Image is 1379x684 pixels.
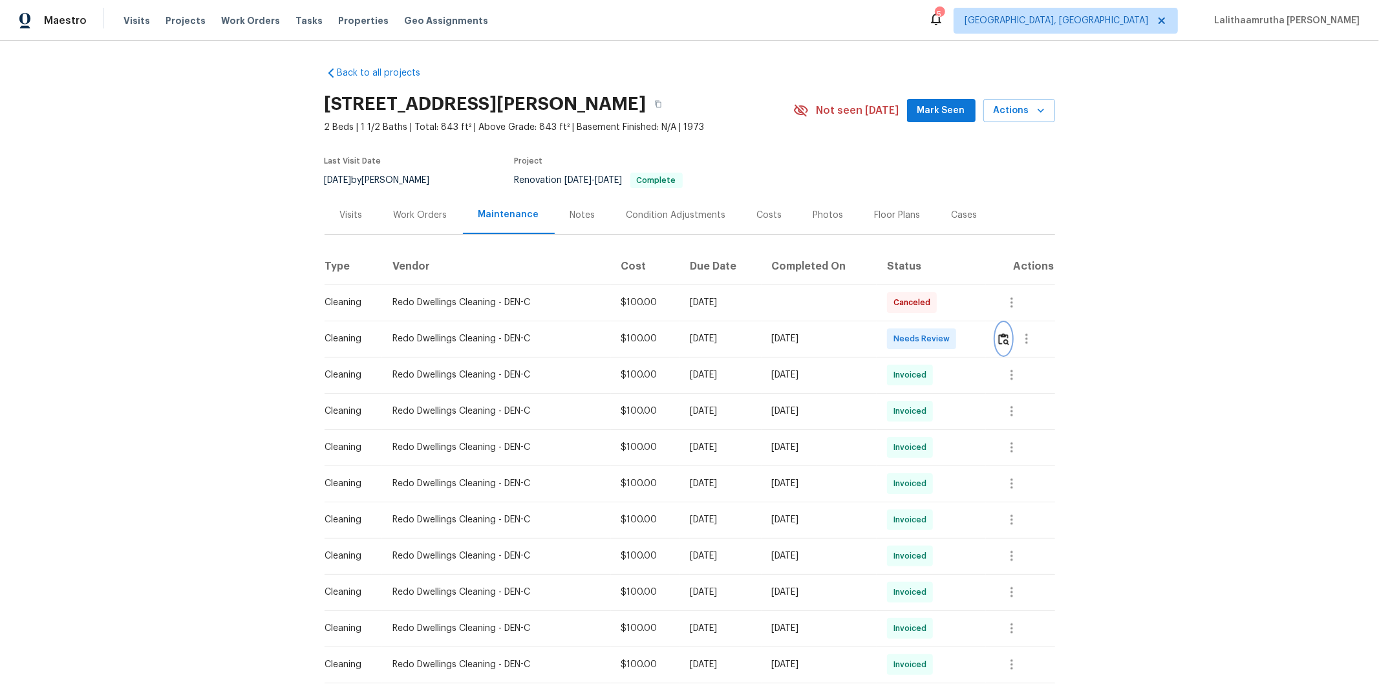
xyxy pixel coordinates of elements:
span: Invoiced [893,405,932,418]
div: Redo Dwellings Cleaning - DEN-C [392,296,600,309]
span: Geo Assignments [404,14,488,27]
div: [DATE] [690,296,751,309]
div: Redo Dwellings Cleaning - DEN-C [392,658,600,671]
div: $100.00 [621,369,670,381]
span: Renovation [515,176,683,185]
div: Cleaning [325,550,372,562]
div: [DATE] [690,550,751,562]
div: 5 [935,8,944,21]
div: Condition Adjustments [626,209,726,222]
div: [DATE] [772,332,866,345]
span: Needs Review [893,332,955,345]
div: $100.00 [621,441,670,454]
span: Properties [338,14,389,27]
span: [GEOGRAPHIC_DATA], [GEOGRAPHIC_DATA] [965,14,1148,27]
span: Visits [123,14,150,27]
div: [DATE] [690,405,751,418]
div: Redo Dwellings Cleaning - DEN-C [392,550,600,562]
span: Invoiced [893,513,932,526]
th: Type [325,248,383,284]
span: Tasks [295,16,323,25]
img: Review Icon [998,333,1009,345]
div: Photos [813,209,844,222]
span: [DATE] [565,176,592,185]
div: Cleaning [325,658,372,671]
div: Cleaning [325,405,372,418]
div: Cleaning [325,586,372,599]
th: Due Date [679,248,761,284]
span: Invoiced [893,586,932,599]
span: Invoiced [893,622,932,635]
span: Invoiced [893,658,932,671]
span: Last Visit Date [325,157,381,165]
div: Redo Dwellings Cleaning - DEN-C [392,405,600,418]
div: Floor Plans [875,209,921,222]
div: [DATE] [772,586,866,599]
div: Cleaning [325,477,372,490]
div: Redo Dwellings Cleaning - DEN-C [392,513,600,526]
span: Not seen [DATE] [817,104,899,117]
th: Vendor [382,248,610,284]
div: [DATE] [690,658,751,671]
span: 2 Beds | 1 1/2 Baths | Total: 843 ft² | Above Grade: 843 ft² | Basement Finished: N/A | 1973 [325,121,793,134]
div: Redo Dwellings Cleaning - DEN-C [392,622,600,635]
div: $100.00 [621,405,670,418]
span: [DATE] [325,176,352,185]
span: Maestro [44,14,87,27]
div: [DATE] [772,441,866,454]
div: Work Orders [394,209,447,222]
div: [DATE] [772,405,866,418]
div: [DATE] [690,513,751,526]
div: Redo Dwellings Cleaning - DEN-C [392,332,600,345]
div: Cleaning [325,622,372,635]
div: $100.00 [621,550,670,562]
div: $100.00 [621,513,670,526]
div: [DATE] [690,586,751,599]
div: [DATE] [690,622,751,635]
span: Lalithaamrutha [PERSON_NAME] [1209,14,1360,27]
button: Actions [983,99,1055,123]
div: $100.00 [621,296,670,309]
th: Status [877,248,986,284]
div: [DATE] [690,441,751,454]
span: [DATE] [595,176,623,185]
div: Cleaning [325,441,372,454]
th: Completed On [762,248,877,284]
th: Cost [611,248,680,284]
div: [DATE] [772,513,866,526]
span: Mark Seen [917,103,965,119]
div: Redo Dwellings Cleaning - DEN-C [392,441,600,454]
div: by [PERSON_NAME] [325,173,445,188]
span: Projects [166,14,206,27]
div: Redo Dwellings Cleaning - DEN-C [392,477,600,490]
div: $100.00 [621,658,670,671]
span: Invoiced [893,550,932,562]
div: Costs [757,209,782,222]
div: Redo Dwellings Cleaning - DEN-C [392,369,600,381]
div: [DATE] [690,369,751,381]
button: Review Icon [996,323,1011,354]
div: $100.00 [621,622,670,635]
div: [DATE] [772,550,866,562]
span: Actions [994,103,1045,119]
div: $100.00 [621,586,670,599]
span: Canceled [893,296,935,309]
div: Cleaning [325,332,372,345]
th: Actions [986,248,1055,284]
div: Cleaning [325,513,372,526]
button: Mark Seen [907,99,976,123]
span: Invoiced [893,441,932,454]
span: Complete [632,176,681,184]
div: [DATE] [772,477,866,490]
div: $100.00 [621,332,670,345]
div: [DATE] [690,477,751,490]
div: [DATE] [772,658,866,671]
span: - [565,176,623,185]
div: Maintenance [478,208,539,221]
div: Notes [570,209,595,222]
div: Redo Dwellings Cleaning - DEN-C [392,586,600,599]
div: [DATE] [772,622,866,635]
div: [DATE] [772,369,866,381]
div: Cleaning [325,296,372,309]
span: Project [515,157,543,165]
